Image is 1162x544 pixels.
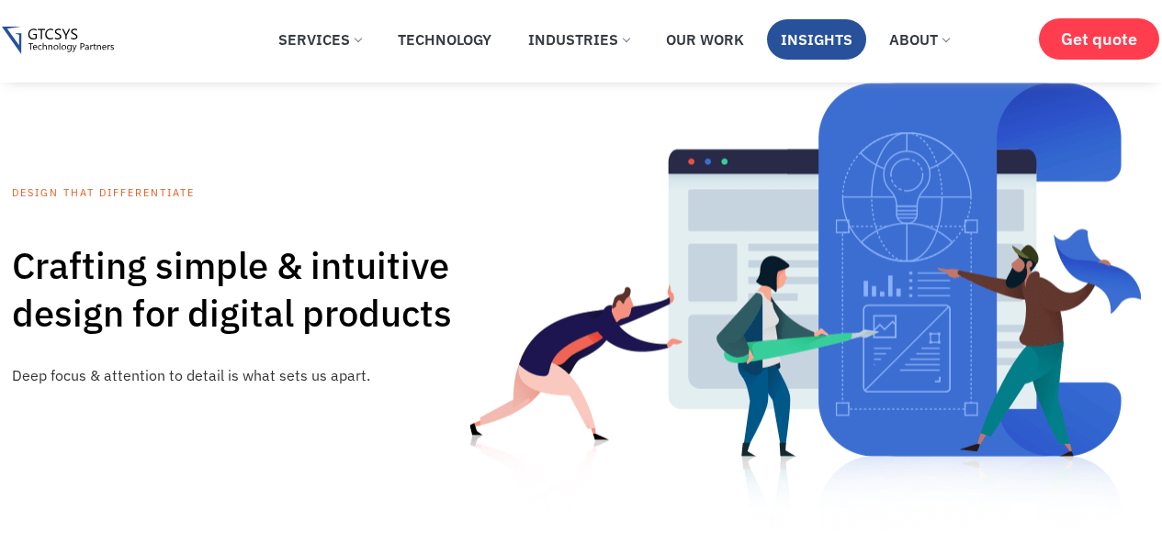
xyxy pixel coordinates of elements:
a: Technology [384,19,505,60]
p: Design That Differentiate [12,185,461,201]
a: Insights [767,19,866,60]
a: About [875,19,963,60]
h2: Crafting simple & intuitive design for digital products [12,241,461,337]
a: Our Work [652,19,758,60]
span: Get quote [1061,29,1137,49]
a: Services [265,19,375,60]
iframe: chat widget [1048,429,1162,516]
p: Deep focus & attention to detail is what sets us apart. [12,364,461,386]
a: Industries [514,19,643,60]
img: Gtcsys logo [2,27,113,55]
a: Get quote [1039,18,1159,60]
